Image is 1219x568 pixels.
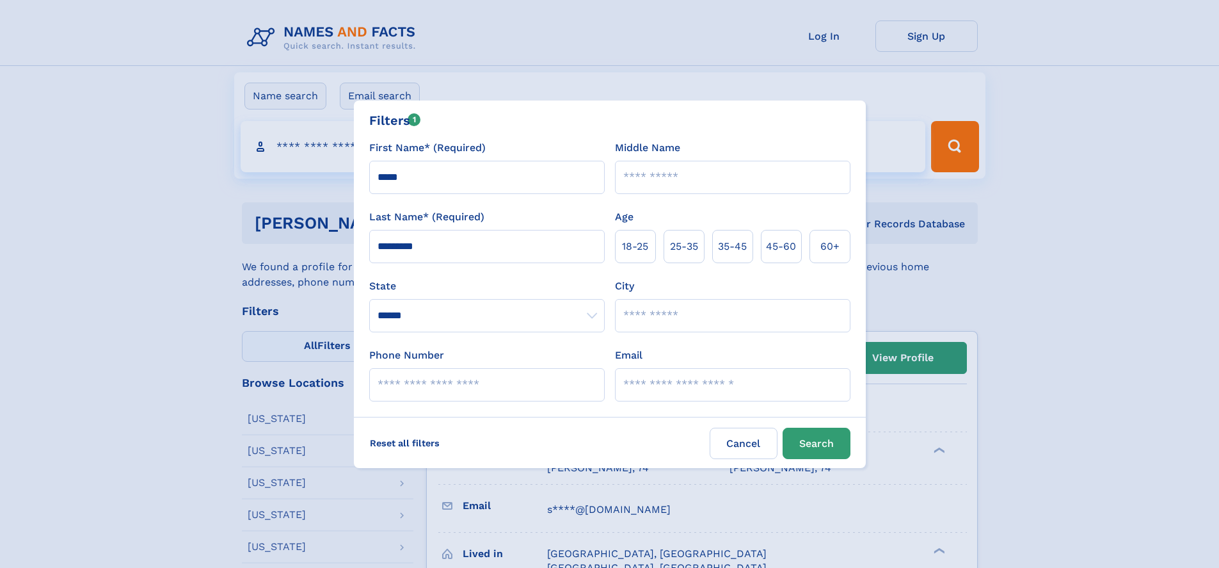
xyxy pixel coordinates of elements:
span: 25‑35 [670,239,698,254]
span: 18‑25 [622,239,648,254]
label: Last Name* (Required) [369,209,484,225]
label: Phone Number [369,348,444,363]
span: 35‑45 [718,239,747,254]
label: Cancel [710,428,777,459]
span: 60+ [820,239,840,254]
button: Search [783,428,850,459]
div: Filters [369,111,421,130]
label: Middle Name [615,140,680,156]
span: 45‑60 [766,239,796,254]
label: Age [615,209,633,225]
label: First Name* (Required) [369,140,486,156]
label: State [369,279,605,294]
label: Email [615,348,642,363]
label: City [615,279,634,294]
label: Reset all filters [362,428,448,458]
